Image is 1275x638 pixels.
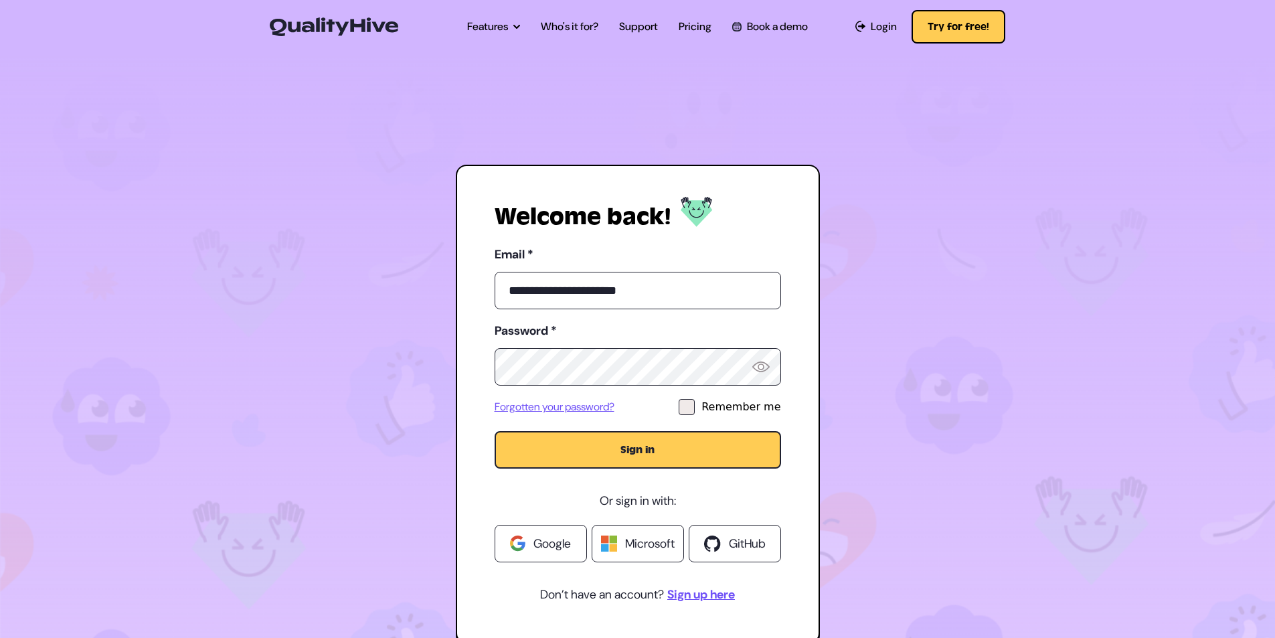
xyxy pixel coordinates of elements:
[495,320,781,341] label: Password *
[467,19,520,35] a: Features
[667,584,735,605] a: Sign up here
[533,534,571,553] span: Google
[270,17,398,36] img: QualityHive - Bug Tracking Tool
[510,536,525,552] img: Google
[625,534,675,553] span: Microsoft
[495,584,781,605] p: Don’t have an account?
[752,362,770,372] img: Reveal Password
[732,19,807,35] a: Book a demo
[729,534,766,553] span: GitHub
[871,19,897,35] span: Login
[495,525,587,562] a: Google
[681,197,713,227] img: Log in to QualityHive
[679,19,711,35] a: Pricing
[601,536,617,552] img: Windows
[592,525,684,562] a: Microsoft
[495,490,781,511] p: Or sign in with:
[495,244,781,265] label: Email *
[701,399,780,415] div: Remember me
[619,19,658,35] a: Support
[495,204,671,230] h1: Welcome back!
[912,10,1005,44] button: Try for free!
[732,22,741,31] img: Book a QualityHive Demo
[541,19,598,35] a: Who's it for?
[704,536,721,552] img: Github
[855,19,898,35] a: Login
[689,525,781,562] a: GitHub
[495,399,614,415] a: Forgotten your password?
[495,431,781,469] button: Sign in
